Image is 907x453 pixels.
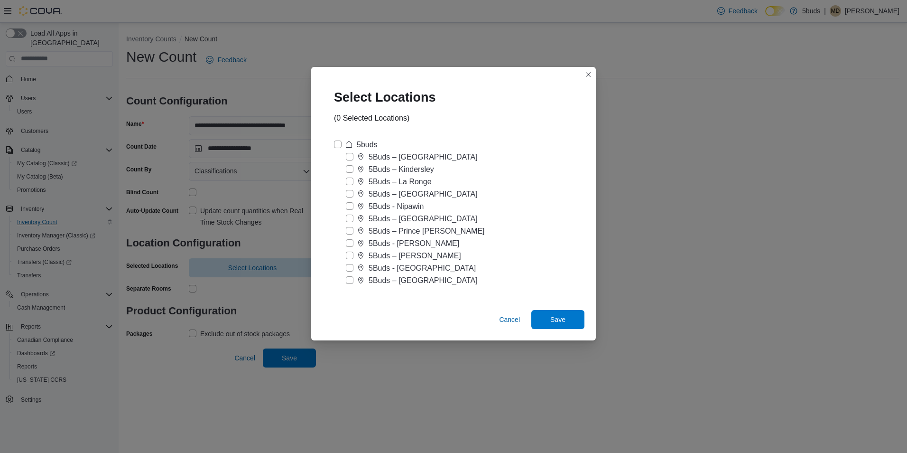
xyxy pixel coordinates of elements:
div: (0 Selected Locations) [334,113,409,124]
div: 5Buds - [GEOGRAPHIC_DATA] [369,263,476,274]
div: 5Buds – Prince [PERSON_NAME] [369,226,485,237]
div: 5Buds – [GEOGRAPHIC_DATA] [369,275,478,286]
button: Cancel [495,310,524,329]
div: 5Buds – [GEOGRAPHIC_DATA] [369,189,478,200]
div: 5Buds - [PERSON_NAME] [369,238,459,249]
div: 5buds [357,139,378,151]
div: Select Locations [323,78,455,113]
div: 5Buds – La Ronge [369,176,432,188]
span: Save [550,315,565,324]
div: 5Buds - Nipawin [369,201,424,212]
div: 5Buds – [GEOGRAPHIC_DATA] [369,151,478,163]
div: 5Buds – [PERSON_NAME] [369,250,461,262]
span: Cancel [499,315,520,324]
button: Save [531,310,584,329]
div: 5Buds – [GEOGRAPHIC_DATA] [369,213,478,225]
button: Closes this modal window [583,69,594,80]
div: 5Buds – Kindersley [369,164,434,175]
